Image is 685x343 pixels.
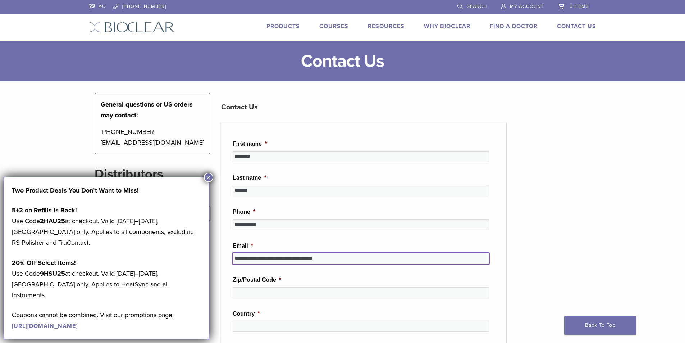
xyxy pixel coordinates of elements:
a: Products [266,23,300,30]
label: Email [233,242,253,250]
label: Zip/Postal Code [233,276,281,284]
label: First name [233,140,267,148]
p: [PHONE_NUMBER] [EMAIL_ADDRESS][DOMAIN_NAME] [101,126,205,148]
a: Why Bioclear [424,23,470,30]
strong: 5+2 on Refills is Back! [12,206,77,214]
h3: Contact Us [221,99,506,116]
a: [URL][DOMAIN_NAME] [12,322,78,330]
span: My Account [510,4,544,9]
h2: Distributors [95,166,211,183]
a: Resources [368,23,405,30]
span: Search [467,4,487,9]
p: Use Code at checkout. Valid [DATE]–[DATE], [GEOGRAPHIC_DATA] only. Applies to all components, exc... [12,205,201,248]
strong: 20% Off Select Items! [12,259,76,267]
span: 0 items [570,4,589,9]
label: Country [233,310,260,318]
a: Contact Us [557,23,596,30]
label: Phone [233,208,255,216]
a: Courses [319,23,348,30]
a: Back To Top [564,316,636,335]
label: Last name [233,174,266,182]
img: Bioclear [89,22,174,32]
strong: Two Product Deals You Don’t Want to Miss! [12,186,139,194]
p: Coupons cannot be combined. Visit our promotions page: [12,310,201,331]
button: Close [204,173,213,182]
strong: 2HAU25 [40,217,65,225]
strong: 9HSU25 [40,270,65,277]
a: Find A Doctor [490,23,538,30]
p: Use Code at checkout. Valid [DATE]–[DATE], [GEOGRAPHIC_DATA] only. Applies to HeatSync and all in... [12,257,201,301]
strong: General questions or US orders may contact: [101,100,193,119]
